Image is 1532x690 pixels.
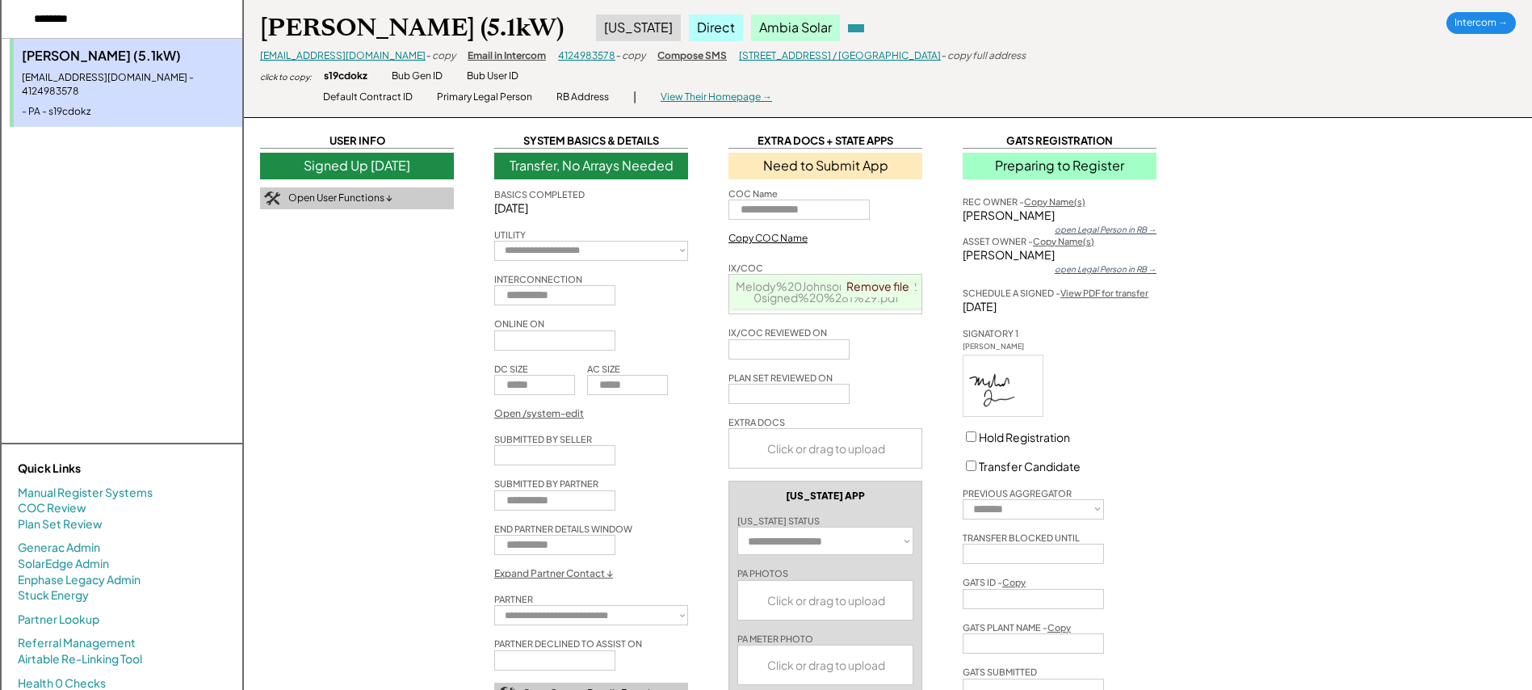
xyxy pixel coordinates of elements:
[633,89,636,105] div: |
[18,485,153,501] a: Manual Register Systems
[963,576,1026,588] div: GATS ID -
[728,153,922,179] div: Need to Submit App
[615,49,645,63] div: - copy
[18,651,142,667] a: Airtable Re-Linking Tool
[979,430,1070,444] label: Hold Registration
[18,540,100,556] a: Generac Admin
[18,516,103,532] a: Plan Set Review
[22,47,234,65] div: [PERSON_NAME] (5.1kW)
[728,262,763,274] div: IX/COC
[494,363,528,375] div: DC SIZE
[260,12,564,44] div: [PERSON_NAME] (5.1kW)
[737,515,820,527] div: [US_STATE] STATUS
[18,635,136,651] a: Referral Management
[736,279,917,305] a: Melody%20Johnson%20COC%20signed%20%281%29.pdf
[963,208,1156,224] div: [PERSON_NAME]
[729,429,923,468] div: Click or drag to upload
[22,71,234,99] div: [EMAIL_ADDRESS][DOMAIN_NAME] - 4124983578
[963,153,1156,179] div: Preparing to Register
[494,200,688,217] div: [DATE]
[963,487,1072,499] div: PREVIOUS AGGREGATOR
[963,666,1037,678] div: GATS SUBMITTED
[963,327,1018,339] div: SIGNATORY 1
[587,363,620,375] div: AC SIZE
[556,90,609,104] div: RB Address
[941,49,1026,63] div: - copy full address
[963,196,1085,208] div: REC OWNER -
[1047,622,1071,633] u: Copy
[22,105,234,119] div: - PA - s19cdokz
[661,90,772,104] div: View Their Homepage →
[689,15,743,40] div: Direct
[963,356,1043,416] img: fXWAdwWiDKO2BAgQIECAAIGXBQQls4MAAQIECBAgQIAAAQJ3AoKSKUGAAAECBAgQIECAAAFByRwgQIAAAQIECBAgQIDAYwE7S...
[324,69,367,83] div: s19cdokz
[323,90,413,104] div: Default Contract ID
[392,69,443,83] div: Bub Gen ID
[494,153,688,179] div: Transfer, No Arrays Needed
[494,593,533,605] div: PARTNER
[739,49,941,61] a: [STREET_ADDRESS] / [GEOGRAPHIC_DATA]
[963,133,1156,149] div: GATS REGISTRATION
[963,532,1080,544] div: TRANSFER BLOCKED UNTIL
[18,500,86,516] a: COC Review
[494,433,592,445] div: SUBMITTED BY SELLER
[1033,236,1094,246] u: Copy Name(s)
[260,133,454,149] div: USER INFO
[558,49,615,61] a: 4124983578
[494,523,632,535] div: END PARTNER DETAILS WINDOW
[494,273,582,285] div: INTERCONNECTION
[494,318,544,330] div: ONLINE ON
[1446,12,1516,34] div: Intercom →
[963,247,1156,263] div: [PERSON_NAME]
[728,326,827,339] div: IX/COC REVIEWED ON
[437,90,532,104] div: Primary Legal Person
[494,188,585,200] div: BASICS COMPLETED
[260,71,312,82] div: click to copy:
[596,15,681,40] div: [US_STATE]
[260,153,454,179] div: Signed Up [DATE]
[963,235,1094,247] div: ASSET OWNER -
[728,232,808,246] div: Copy COC Name
[738,581,914,620] div: Click or drag to upload
[18,556,109,572] a: SolarEdge Admin
[1002,577,1026,587] u: Copy
[18,461,179,477] div: Quick Links
[494,133,688,149] div: SYSTEM BASICS & DETAILS
[1060,288,1148,298] a: View PDF for transfer
[737,633,813,645] div: PA METER PHOTO
[963,342,1043,352] div: [PERSON_NAME]
[786,490,865,503] div: [US_STATE] APP
[963,287,1148,299] div: SCHEDULE A SIGNED -
[18,612,99,628] a: Partner Lookup
[728,133,922,149] div: EXTRA DOCS + STATE APPS
[728,187,778,200] div: COC Name
[18,587,89,604] a: Stuck Energy
[738,646,914,684] div: Click or drag to upload
[494,407,584,421] div: Open /system-edit
[728,372,833,384] div: PLAN SET REVIEWED ON
[1055,224,1156,235] div: open Legal Person in RB →
[737,567,788,579] div: PA PHOTOS
[494,229,526,241] div: UTILITY
[264,191,280,206] img: tool-icon.png
[468,49,546,63] div: Email in Intercom
[963,299,1156,315] div: [DATE]
[467,69,518,83] div: Bub User ID
[751,15,840,40] div: Ambia Solar
[841,275,915,297] a: Remove file
[728,416,785,428] div: EXTRA DOCS
[260,49,426,61] a: [EMAIL_ADDRESS][DOMAIN_NAME]
[18,572,141,588] a: Enphase Legacy Admin
[657,49,727,63] div: Compose SMS
[1055,263,1156,275] div: open Legal Person in RB →
[494,478,598,490] div: SUBMITTED BY PARTNER
[1024,196,1085,207] u: Copy Name(s)
[494,637,642,650] div: PARTNER DECLINED TO ASSIST ON
[494,567,613,581] div: Expand Partner Contact ↓
[288,191,392,205] div: Open User Functions ↓
[979,459,1081,473] label: Transfer Candidate
[963,621,1071,633] div: GATS PLANT NAME -
[426,49,455,63] div: - copy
